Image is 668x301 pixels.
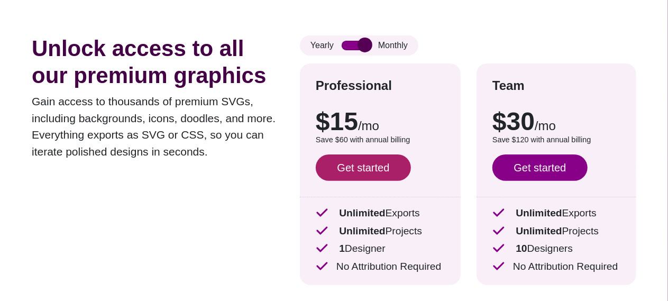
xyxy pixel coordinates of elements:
p: Projects [492,224,620,239]
p: Save $60 with annual billing [316,134,445,146]
p: $15 [316,109,445,134]
strong: Team [492,78,525,93]
h1: Unlock access to all our premium graphics [32,35,284,89]
p: No Attribution Required [492,259,620,275]
div: Yearly Monthly [300,35,418,56]
p: Gain access to thousands of premium SVGs, including backgrounds, icons, doodles, and more. Everyt... [32,93,284,160]
span: /mo [535,118,556,133]
p: Projects [316,224,445,239]
strong: 10 [516,243,527,254]
strong: Unlimited [516,225,562,236]
span: /mo [358,118,379,133]
p: $30 [492,109,620,134]
p: Designers [492,241,620,257]
p: Exports [316,206,445,221]
a: Get started [492,154,588,181]
p: Save $120 with annual billing [492,134,620,146]
strong: Professional [316,78,392,93]
strong: 1 [339,243,345,254]
p: Exports [492,206,620,221]
strong: Unlimited [516,207,562,218]
p: No Attribution Required [316,259,445,275]
p: Designer [316,241,445,257]
strong: Unlimited [339,207,385,218]
strong: Unlimited [339,225,385,236]
a: Get started [316,154,411,181]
